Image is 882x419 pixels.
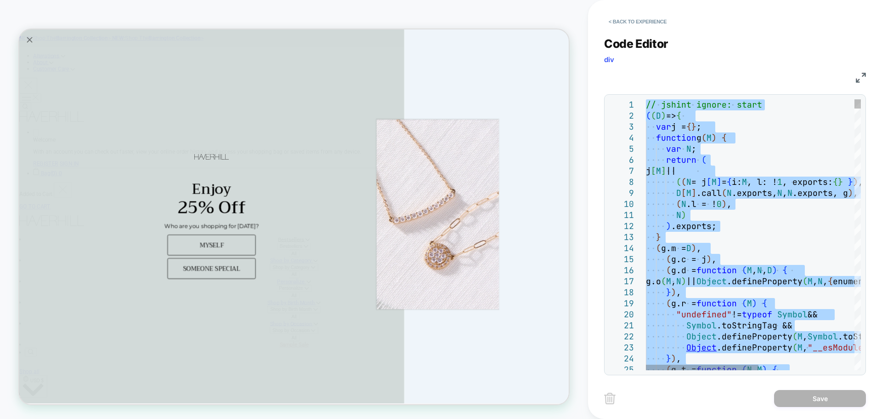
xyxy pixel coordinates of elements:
span: , [676,287,681,298]
span: ) [671,353,676,364]
div: 20 [609,309,634,320]
div: 8 [609,177,634,188]
span: , [696,243,701,253]
span: ) [671,287,676,298]
div: 21 [609,320,634,331]
span: .call [696,188,722,198]
span: = j [691,177,707,187]
span: Object [686,342,717,353]
span: N [676,210,681,220]
span: } [666,287,671,298]
div: 23 [609,342,634,353]
span: .defineProperty [717,331,792,342]
div: 18 [609,287,634,298]
span: , [752,265,757,276]
span: ) [752,298,757,309]
div: 7 [609,166,634,177]
span: , l: ! [747,177,777,187]
span: ) [681,276,686,287]
button: < Back to experience [604,14,671,29]
span: D [686,243,691,253]
span: ( [792,342,797,353]
span: g [696,132,701,143]
div: 1 [609,99,634,110]
span: N [681,199,686,209]
span: ; [691,143,696,154]
span: .defineProperty [727,276,803,287]
span: { [828,276,833,287]
span: "undefined" [676,309,732,320]
span: ( [722,188,727,198]
span: D [767,265,772,276]
div: 13 [609,232,634,243]
span: ] [661,166,666,176]
button: Save [774,390,866,407]
span: ( [666,265,671,276]
span: { [772,364,777,375]
span: var [666,143,681,154]
div: 9 [609,188,634,199]
div: 17 [609,276,634,287]
span: N [676,276,681,287]
span: { [782,265,787,276]
span: , [803,331,808,342]
span: M [808,276,813,287]
span: ) [712,132,717,143]
span: != [732,309,742,320]
div: 19 [609,298,634,309]
span: ) [848,188,853,198]
span: ) [853,177,858,187]
span: , [823,276,828,287]
span: M [686,188,691,198]
span: , [752,364,757,375]
span: typeof [742,309,772,320]
span: ) [707,254,712,264]
span: ) [666,221,671,231]
span: ( [742,298,747,309]
span: ( [742,265,747,276]
div: 12 [609,221,634,232]
span: g.o [646,276,661,287]
span: Object [696,276,727,287]
span: 0 [717,199,722,209]
span: } [691,121,696,132]
span: && [808,309,818,320]
div: 5 [609,143,634,155]
span: g.t = [671,364,696,375]
div: 4 [609,132,634,143]
span: } [666,353,671,364]
span: ) [762,364,767,375]
img: delete [604,393,616,404]
span: function [696,364,737,375]
span: Symbol [808,331,838,342]
span: ( [701,155,707,165]
span: ( [646,110,651,121]
span: Symbol [777,309,808,320]
span: g.c = j [671,254,707,264]
span: "__esModule" [808,342,868,353]
span: Symbol [686,320,717,331]
span: // jshint ignore: start [646,99,762,110]
div: 6 [609,155,634,166]
span: g.r = [671,298,696,309]
span: , [762,265,767,276]
span: g.m = [661,243,686,253]
span: M [797,331,803,342]
span: ( [742,364,747,375]
span: M [747,298,752,309]
span: D [656,110,661,121]
span: M [797,342,803,353]
span: ( [676,177,681,187]
span: } [656,232,661,242]
span: , [727,199,732,209]
div: 2 [609,110,634,121]
span: N [787,188,792,198]
img: fullscreen [856,73,866,83]
div: 11 [609,210,634,221]
span: => [666,110,676,121]
span: ( [666,364,671,375]
span: || [686,276,696,287]
span: ; [696,121,701,132]
span: { [833,177,838,187]
span: ] [691,188,696,198]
